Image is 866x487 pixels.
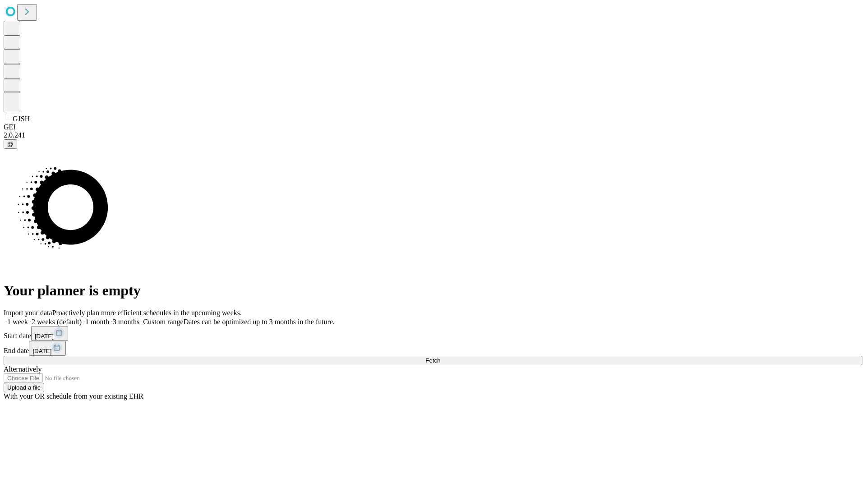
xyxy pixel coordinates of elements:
button: @ [4,139,17,149]
button: [DATE] [29,341,66,356]
div: GEI [4,123,862,131]
span: GJSH [13,115,30,123]
span: Fetch [425,357,440,364]
span: With your OR schedule from your existing EHR [4,392,143,400]
span: Custom range [143,318,183,326]
div: End date [4,341,862,356]
button: Fetch [4,356,862,365]
span: 2 weeks (default) [32,318,82,326]
span: @ [7,141,14,147]
div: 2.0.241 [4,131,862,139]
span: 3 months [113,318,139,326]
button: Upload a file [4,383,44,392]
span: Proactively plan more efficient schedules in the upcoming weeks. [52,309,242,317]
button: [DATE] [31,326,68,341]
span: 1 month [85,318,109,326]
span: Alternatively [4,365,41,373]
span: Import your data [4,309,52,317]
span: [DATE] [35,333,54,340]
span: [DATE] [32,348,51,354]
span: 1 week [7,318,28,326]
div: Start date [4,326,862,341]
span: Dates can be optimized up to 3 months in the future. [184,318,335,326]
h1: Your planner is empty [4,282,862,299]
